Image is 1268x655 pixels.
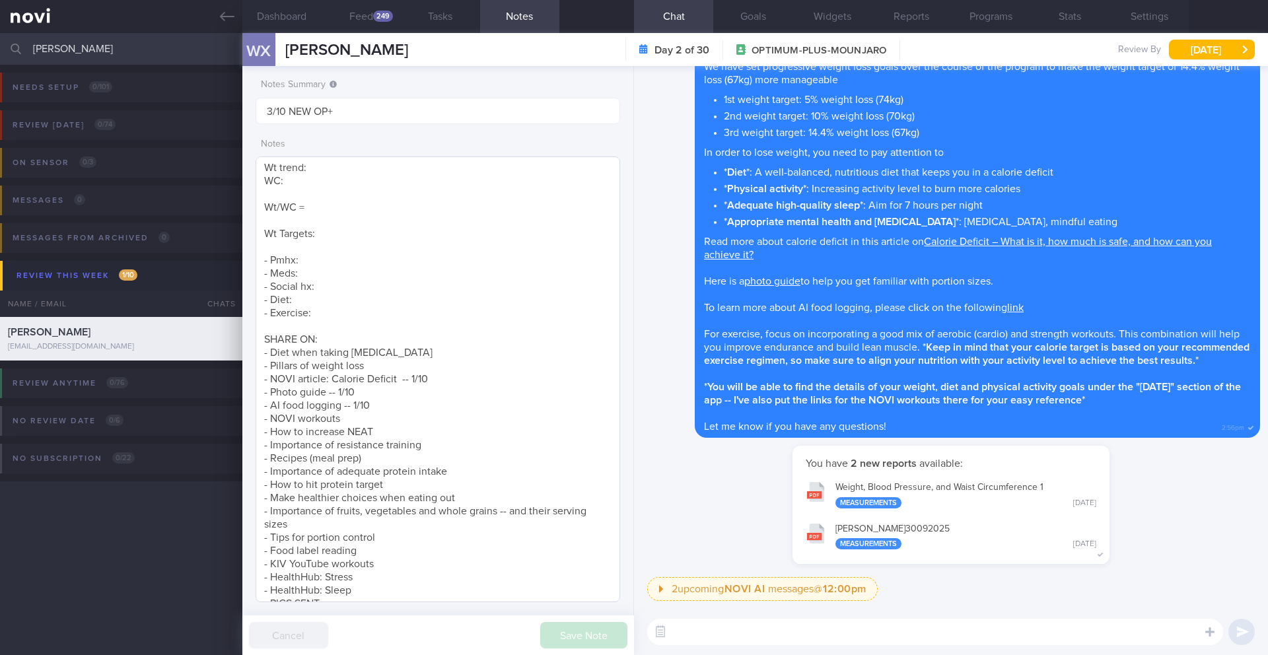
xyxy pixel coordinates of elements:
[744,276,800,287] a: photo guide
[727,217,956,227] strong: Appropriate mental health and [MEDICAL_DATA]
[724,212,1251,228] li: * *: [MEDICAL_DATA], mindful eating
[9,374,131,392] div: Review anytime
[285,42,408,58] span: [PERSON_NAME]
[704,236,1212,260] a: Calorie Deficit – What is it, how much is safe, and how can you achieve it?
[261,139,615,151] label: Notes
[704,147,944,158] span: In order to lose weight, you need to pay attention to
[9,79,116,96] div: Needs setup
[752,44,886,57] span: OPTIMUM-PLUS-MOUNJARO
[112,452,135,464] span: 0 / 22
[9,412,127,430] div: No review date
[1118,44,1161,56] span: Review By
[1073,499,1096,508] div: [DATE]
[704,236,1212,260] span: Read more about calorie deficit in this article on
[8,327,90,337] span: [PERSON_NAME]
[9,116,119,134] div: Review [DATE]
[704,342,1250,366] strong: Keep in mind that your calorie target is based on your recommended exercise regimen, so make sure...
[823,584,866,594] strong: 12:00pm
[94,119,116,130] span: 0 / 74
[106,415,123,426] span: 0 / 6
[704,276,993,287] span: Here is a to help you get familiar with portion sizes.
[1169,40,1255,59] button: [DATE]
[724,90,1251,106] li: 1st weight target: 5% weight loss (74kg)
[704,329,1250,366] span: For exercise, focus on incorporating a good mix of aerobic (cardio) and strength workouts. This c...
[234,25,283,76] div: WX
[1073,539,1096,549] div: [DATE]
[704,302,1024,313] span: To learn more about AI food logging, please click on the following
[724,162,1251,179] li: * *: A well-balanced, nutritious diet that keeps you in a calorie deficit
[261,79,615,91] label: Notes Summary
[9,229,173,247] div: Messages from Archived
[119,269,137,281] span: 1 / 10
[1007,302,1024,313] a: link
[848,458,919,469] strong: 2 new reports
[835,497,901,508] div: Measurements
[724,106,1251,123] li: 2nd weight target: 10% weight loss (70kg)
[806,457,1096,470] p: You have available:
[89,81,112,92] span: 0 / 101
[727,200,860,211] strong: Adequate high-quality sleep
[74,194,85,205] span: 0
[9,191,88,209] div: Messages
[8,342,234,352] div: [EMAIL_ADDRESS][DOMAIN_NAME]
[799,515,1103,557] button: [PERSON_NAME]30092025 Measurements [DATE]
[158,232,170,243] span: 0
[9,154,100,172] div: On sensor
[79,156,96,168] span: 0 / 3
[9,450,138,467] div: No subscription
[835,538,901,549] div: Measurements
[647,577,878,601] button: 2upcomingNOVI AI messages@12:00pm
[373,11,393,22] div: 249
[727,167,746,178] strong: Diet
[724,195,1251,212] li: * *: Aim for 7 hours per night
[799,473,1103,515] button: Weight, Blood Pressure, and Waist Circumference 1 Measurements [DATE]
[724,179,1251,195] li: * *: Increasing activity level to burn more calories
[704,382,1241,405] strong: You will be able to find the details of your weight, diet and physical activity goals under the "...
[724,123,1251,139] li: 3rd weight target: 14.4% weight loss (67kg)
[190,291,242,317] div: Chats
[835,524,1096,550] div: [PERSON_NAME] 30092025
[835,482,1096,508] div: Weight, Blood Pressure, and Waist Circumference 1
[727,184,803,194] strong: Physical activity
[724,584,765,594] strong: NOVI AI
[1222,420,1244,432] span: 2:56pm
[654,44,709,57] strong: Day 2 of 30
[13,267,141,285] div: Review this week
[106,377,128,388] span: 0 / 76
[704,421,886,432] span: Let me know if you have any questions!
